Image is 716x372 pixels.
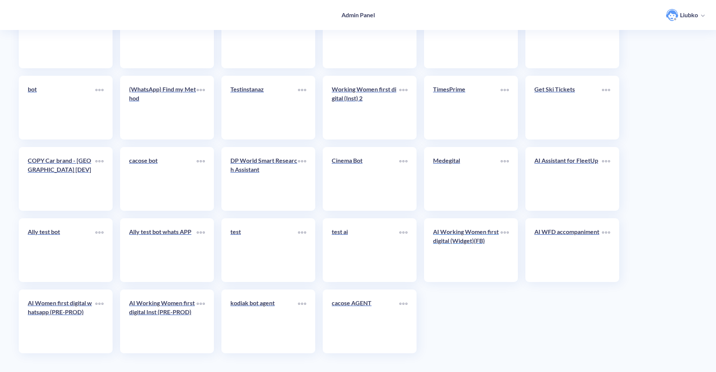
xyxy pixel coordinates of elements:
[433,156,501,165] p: Medegital
[230,298,298,344] a: kodiak bot agent
[129,227,197,236] p: Ally test bot whats APP
[28,85,95,94] p: bot
[28,156,95,174] p: COPY Car brand - [GEOGRAPHIC_DATA] [DEV]
[230,85,298,130] a: Testinstanaz
[332,298,399,307] p: cacose AGENT
[534,85,602,130] a: Get Ski Tickets
[433,227,501,245] p: AI Working Women first digital (Widget)(FB)
[28,156,95,202] a: COPY Car brand - [GEOGRAPHIC_DATA] [DEV]
[534,227,602,236] p: AI WFD accompaniment
[230,13,298,59] a: COP28 AI Assistant
[433,227,501,273] a: AI Working Women first digital (Widget)(FB)
[129,85,197,130] a: (WhatsApp) Find my Method
[129,298,197,344] a: AI Working Women first digital Inst (PRE-PROD)
[666,9,678,21] img: user photo
[332,156,399,202] a: Cinema Bot
[230,156,298,202] a: DP World Smart Research Assistant
[534,227,602,273] a: AI WFD accompaniment
[230,85,298,94] p: Testinstanaz
[28,85,95,130] a: bot
[534,85,602,94] p: Get Ski Tickets
[230,227,298,273] a: test
[433,156,501,202] a: Medegital
[433,85,501,94] p: TimesPrime
[534,156,602,165] p: AI Assistant for FleetUp
[534,156,602,202] a: AI Assistant for FleetUp
[28,13,95,59] a: Restaurant Test chatbot
[28,298,95,344] a: AI Women first digital whatsapp (PRE-PROD)
[332,13,399,59] a: 1
[230,156,298,174] p: DP World Smart Research Assistant
[129,156,197,202] a: cacose bot
[332,227,399,273] a: test ai
[129,227,197,273] a: Ally test bot whats APP
[332,156,399,165] p: Cinema Bot
[129,85,197,103] p: (WhatsApp) Find my Method
[332,298,399,344] a: cacose AGENT
[230,298,298,307] p: kodiak bot agent
[332,85,399,130] a: Working Women first digital (Inst) 2
[433,13,501,59] a: bot1
[28,227,95,273] a: Ally test bot
[129,156,197,165] p: cacose bot
[433,85,501,130] a: TimesPrime
[534,13,602,59] a: Find my Method
[341,11,375,18] h4: Admin Panel
[28,298,95,316] p: AI Women first digital whatsapp (PRE-PROD)
[129,298,197,316] p: AI Working Women first digital Inst (PRE-PROD)
[680,11,698,19] p: Liubko
[332,85,399,103] p: Working Women first digital (Inst) 2
[332,227,399,236] p: test ai
[662,8,708,22] button: user photoLiubko
[129,13,197,59] a: [DOMAIN_NAME]
[230,227,298,236] p: test
[28,227,95,236] p: Ally test bot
